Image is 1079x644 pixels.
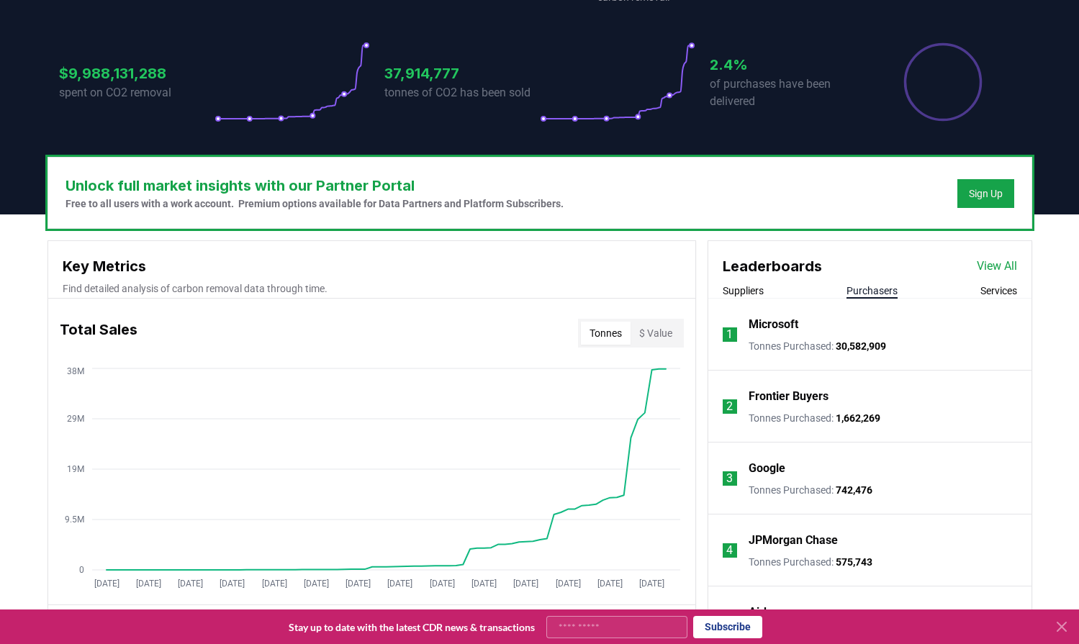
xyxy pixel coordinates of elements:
[631,322,681,345] button: $ Value
[135,579,161,589] tspan: [DATE]
[63,255,681,277] h3: Key Metrics
[513,579,538,589] tspan: [DATE]
[749,532,838,549] a: JPMorgan Chase
[749,604,782,621] a: Airbus
[710,76,865,110] p: of purchases have been delivered
[66,196,564,211] p: Free to all users with a work account. Premium options available for Data Partners and Platform S...
[980,284,1017,298] button: Services
[723,255,822,277] h3: Leaderboards
[749,339,886,353] p: Tonnes Purchased :
[79,565,84,575] tspan: 0
[710,54,865,76] h3: 2.4%
[726,470,733,487] p: 3
[977,258,1017,275] a: View All
[969,186,1003,201] a: Sign Up
[66,175,564,196] h3: Unlock full market insights with our Partner Portal
[59,84,215,101] p: spent on CO2 removal
[384,63,540,84] h3: 37,914,777
[67,366,84,376] tspan: 38M
[749,460,785,477] a: Google
[726,326,733,343] p: 1
[749,411,880,425] p: Tonnes Purchased :
[639,579,664,589] tspan: [DATE]
[749,483,872,497] p: Tonnes Purchased :
[94,579,119,589] tspan: [DATE]
[65,514,84,525] tspan: 9.5M
[60,319,137,348] h3: Total Sales
[346,579,371,589] tspan: [DATE]
[836,484,872,496] span: 742,476
[303,579,328,589] tspan: [DATE]
[429,579,454,589] tspan: [DATE]
[903,42,983,122] div: Percentage of sales delivered
[749,388,829,405] a: Frontier Buyers
[957,179,1014,208] button: Sign Up
[749,316,798,333] a: Microsoft
[836,412,880,424] span: 1,662,269
[597,579,622,589] tspan: [DATE]
[67,414,84,424] tspan: 29M
[178,579,203,589] tspan: [DATE]
[726,542,733,559] p: 4
[384,84,540,101] p: tonnes of CO2 has been sold
[555,579,580,589] tspan: [DATE]
[220,579,245,589] tspan: [DATE]
[723,284,764,298] button: Suppliers
[261,579,286,589] tspan: [DATE]
[726,398,733,415] p: 2
[847,284,898,298] button: Purchasers
[67,464,84,474] tspan: 19M
[836,340,886,352] span: 30,582,909
[836,556,872,568] span: 575,743
[59,63,215,84] h3: $9,988,131,288
[581,322,631,345] button: Tonnes
[471,579,496,589] tspan: [DATE]
[63,281,681,296] p: Find detailed analysis of carbon removal data through time.
[387,579,412,589] tspan: [DATE]
[749,555,872,569] p: Tonnes Purchased :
